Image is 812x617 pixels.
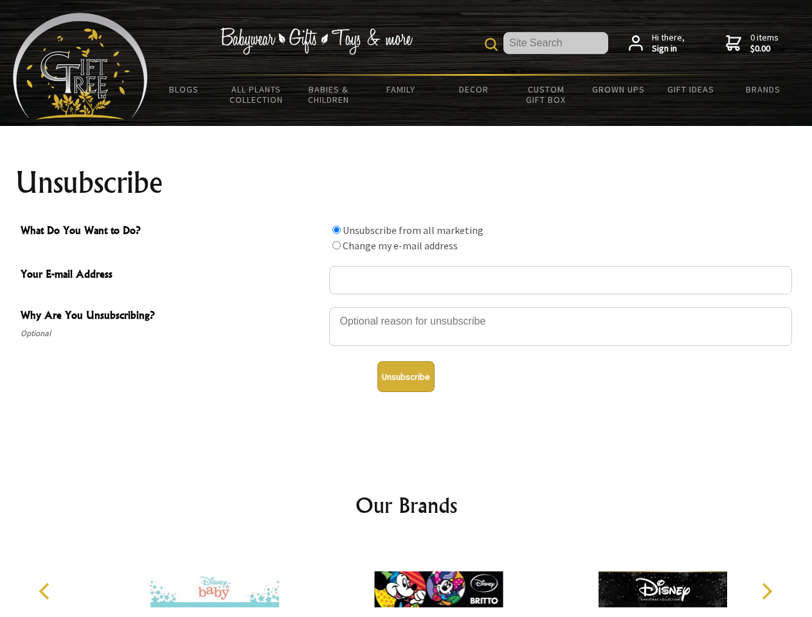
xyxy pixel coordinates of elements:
[582,76,654,103] a: Grown Ups
[652,32,685,55] span: Hi there,
[652,43,685,55] strong: Sign in
[332,226,341,234] input: What Do You Want to Do?
[329,266,792,294] input: Your E-mail Address
[750,31,779,55] span: 0 items
[21,326,323,341] span: Optional
[437,76,510,103] a: Decor
[332,241,341,249] input: What Do You Want to Do?
[21,222,323,241] span: What Do You Want to Do?
[726,32,779,55] a: 0 items$0.00
[503,32,608,54] input: Site Search
[32,577,60,605] button: Previous
[343,224,483,237] label: Unsubscribe from all marketing
[485,38,498,51] img: product search
[343,239,458,252] label: Change my e-mail address
[21,307,323,326] span: Why Are You Unsubscribing?
[13,13,148,120] img: Babyware - Gifts - Toys and more...
[629,32,685,55] a: Hi there,Sign in
[752,577,780,605] button: Next
[21,266,323,285] span: Your E-mail Address
[727,76,800,103] a: Brands
[26,490,787,521] h2: Our Brands
[293,76,365,113] a: Babies & Children
[654,76,727,103] a: Gift Ideas
[377,361,435,392] button: Unsubscribe
[329,307,792,346] textarea: Why Are You Unsubscribing?
[365,76,438,103] a: Family
[220,28,413,55] img: Babywear - Gifts - Toys & more
[510,76,582,113] a: Custom Gift Box
[750,43,779,55] strong: $0.00
[148,76,221,103] a: BLOGS
[15,167,797,198] h1: Unsubscribe
[221,76,293,113] a: All Plants Collection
